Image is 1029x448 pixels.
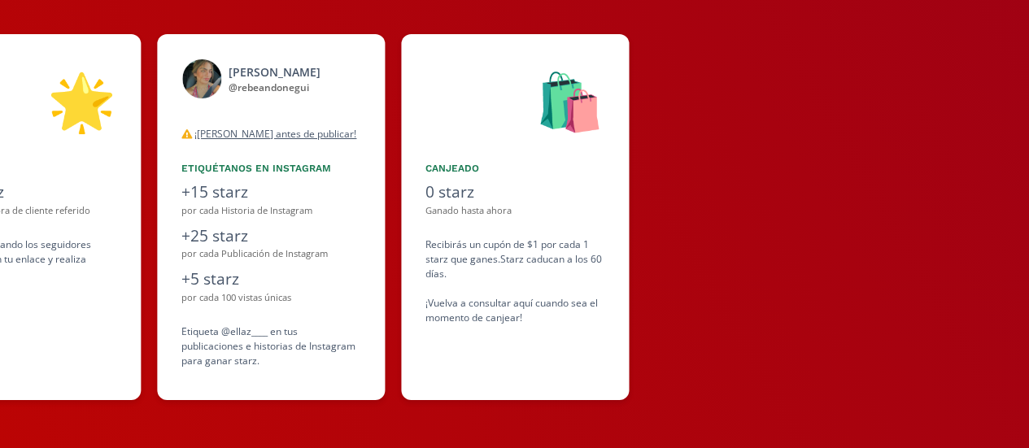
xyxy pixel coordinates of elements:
div: por cada 100 vistas únicas [181,291,360,305]
div: @ rebeandonegui [229,80,320,95]
div: por cada Historia de Instagram [181,204,360,218]
div: 🛍️ [425,59,604,141]
div: Recibirás un cupón de $1 por cada 1 starz que ganes. Starz caducan a los 60 días. ¡Vuelva a consu... [425,237,604,325]
div: Ganado hasta ahora [425,204,604,218]
div: [PERSON_NAME] [229,63,320,80]
div: 0 starz [425,181,604,204]
div: por cada Publicación de Instagram [181,247,360,261]
div: +5 starz [181,267,360,291]
div: Canjeado [425,161,604,176]
div: +25 starz [181,224,360,248]
u: ¡[PERSON_NAME] antes de publicar! [194,127,356,141]
div: Etiquétanos en Instagram [181,161,360,176]
div: +15 starz [181,181,360,204]
img: 458158229_2148961812164026_6364975398126986264_n.jpg [181,59,222,99]
div: Etiqueta @ellaz____ en tus publicaciones e historias de Instagram para ganar starz. [181,324,360,368]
